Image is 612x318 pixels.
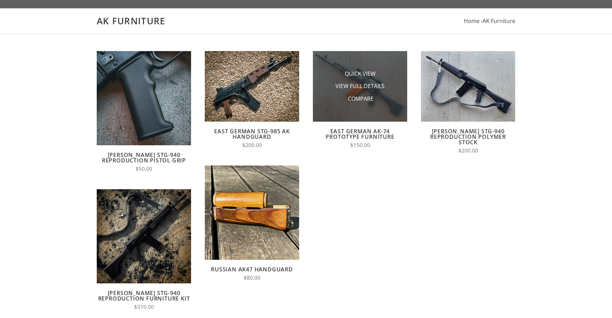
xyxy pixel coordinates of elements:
a: [PERSON_NAME] STG-940 Reproduction Pistol Grip [102,151,186,164]
a: East German STG-985 AK Handguard [214,127,290,140]
img: East German AK-74 Prototype Furniture [313,51,407,122]
span: $200.00 [458,147,478,154]
img: Wieger STG-940 Reproduction Polymer Stock [421,51,515,122]
span: $150.00 [350,142,370,149]
a: Home [464,17,480,25]
a: View Full Details [336,82,385,90]
span: $310.00 [134,303,154,310]
span: View Full Details [336,82,385,91]
span: Compare [348,95,374,103]
span: Quick View [345,70,376,78]
img: Wieger STG-940 Reproduction Pistol Grip [97,51,191,145]
a: [PERSON_NAME] STG-940 Reproduction Furniture Kit [98,289,190,302]
a: [PERSON_NAME] STG-940 Reproduction Polymer Stock [430,127,506,146]
a: Russian AK47 Handguard [211,266,293,273]
img: Russian AK47 Handguard [205,166,299,260]
img: Wieger STG-940 Reproduction Furniture Kit [97,189,191,283]
a: East German AK-74 Prototype Furniture [326,127,394,140]
img: East German STG-985 AK Handguard [205,51,299,122]
a: AK Furniture [483,17,515,25]
span: $200.00 [242,142,262,149]
li: › [481,16,515,26]
span: $80.00 [244,274,260,281]
h1: AK Furniture [97,15,515,27]
span: $50.00 [136,165,152,172]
